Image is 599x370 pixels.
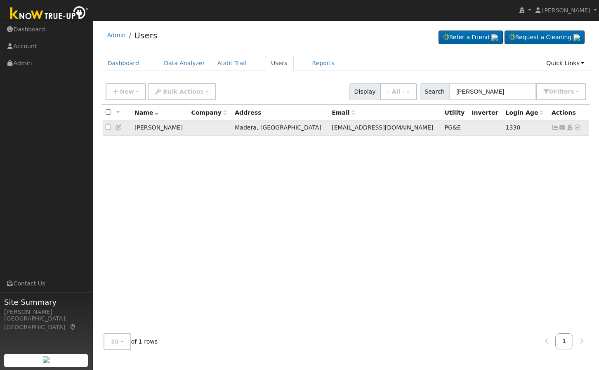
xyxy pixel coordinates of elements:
[552,108,586,117] div: Actions
[4,314,88,332] div: [GEOGRAPHIC_DATA], [GEOGRAPHIC_DATA]
[555,333,573,349] a: 1
[104,333,131,350] button: 10
[420,83,449,100] span: Search
[540,56,590,71] a: Quick Links
[6,5,93,23] img: Know True-Up
[191,109,227,116] span: Company name
[69,324,77,330] a: Map
[332,109,355,116] span: Email
[332,124,433,131] span: [EMAIL_ADDRESS][DOMAIN_NAME]
[111,338,119,345] span: 10
[101,56,146,71] a: Dashboard
[107,32,126,38] a: Admin
[158,56,211,71] a: Data Analyzer
[265,56,294,71] a: Users
[148,83,216,100] button: Bulk Actions
[4,297,88,308] span: Site Summary
[134,31,157,40] a: Users
[573,34,580,41] img: retrieve
[571,88,574,95] span: s
[211,56,252,71] a: Audit Trail
[115,124,123,131] a: Edit User
[574,123,581,132] a: Other actions
[106,83,146,100] button: New
[505,31,585,45] a: Request a Cleaning
[134,109,159,116] span: Name
[505,109,543,116] span: Days since last login
[132,120,189,136] td: [PERSON_NAME]
[235,108,326,117] div: Address
[542,7,590,14] span: [PERSON_NAME]
[491,34,498,41] img: retrieve
[566,124,573,131] a: Login As
[349,83,380,100] span: Display
[120,88,134,95] span: New
[4,308,88,316] div: [PERSON_NAME]
[43,356,50,363] img: retrieve
[380,83,417,100] button: - All -
[472,108,500,117] div: Inverter
[104,333,158,350] span: of 1 rows
[552,124,559,131] a: Show Graph
[553,88,574,95] span: Filter
[306,56,341,71] a: Reports
[536,83,586,100] button: 0Filters
[232,120,329,136] td: Madera, [GEOGRAPHIC_DATA]
[445,108,466,117] div: Utility
[439,31,503,45] a: Refer a Friend
[449,83,536,100] input: Search
[163,88,204,95] span: Bulk Actions
[505,124,520,131] span: 01/11/2022 9:27:53 PM
[445,124,461,131] span: PG&E
[559,123,566,132] a: 1nellamilam@comcast.net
